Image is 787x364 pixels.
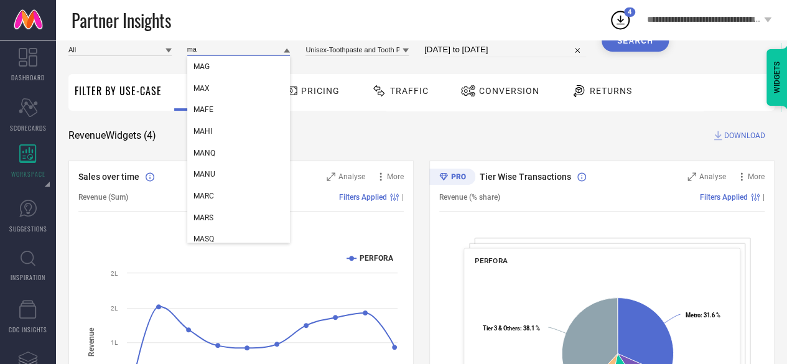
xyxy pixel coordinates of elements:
[327,172,335,181] svg: Zoom
[483,325,540,332] text: : 38.1 %
[111,339,118,346] text: 1L
[75,83,162,98] span: Filter By Use-Case
[687,172,696,181] svg: Zoom
[72,7,171,33] span: Partner Insights
[360,254,394,263] text: PERFORA
[187,228,291,250] div: MASQ
[111,270,118,277] text: 2L
[10,123,47,133] span: SCORECARDS
[187,99,291,120] div: MAFE
[187,78,291,99] div: MAX
[748,172,765,181] span: More
[11,169,45,179] span: WORKSPACE
[78,172,139,182] span: Sales over time
[609,9,631,31] div: Open download list
[193,127,212,136] span: MAHI
[724,129,765,142] span: DOWNLOAD
[339,193,387,202] span: Filters Applied
[480,172,571,182] span: Tier Wise Transactions
[700,193,748,202] span: Filters Applied
[699,172,726,181] span: Analyse
[187,142,291,164] div: MANQ
[338,172,365,181] span: Analyse
[187,185,291,207] div: MARC
[111,305,118,312] text: 2L
[429,169,475,187] div: Premium
[187,164,291,185] div: MANU
[390,86,429,96] span: Traffic
[475,256,508,265] span: PERFORA
[11,273,45,282] span: INSPIRATION
[387,172,404,181] span: More
[193,192,214,200] span: MARC
[11,73,45,82] span: DASHBOARD
[402,193,404,202] span: |
[602,30,669,52] button: Search
[193,170,215,179] span: MANU
[193,84,210,93] span: MAX
[193,149,215,157] span: MANQ
[590,86,632,96] span: Returns
[9,224,47,233] span: SUGGESTIONS
[439,193,500,202] span: Revenue (% share)
[301,86,340,96] span: Pricing
[424,42,586,57] input: Select time period
[763,193,765,202] span: |
[193,235,214,243] span: MASQ
[193,213,213,222] span: MARS
[78,193,128,202] span: Revenue (Sum)
[483,325,520,332] tspan: Tier 3 & Others
[187,207,291,228] div: MARS
[628,8,631,16] span: 4
[87,327,96,357] tspan: Revenue
[187,56,291,77] div: MAG
[685,312,720,319] text: : 31.6 %
[685,312,700,319] tspan: Metro
[187,121,291,142] div: MAHI
[193,105,213,114] span: MAFE
[68,129,156,142] span: Revenue Widgets ( 4 )
[479,86,539,96] span: Conversion
[193,62,210,71] span: MAG
[9,325,47,334] span: CDC INSIGHTS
